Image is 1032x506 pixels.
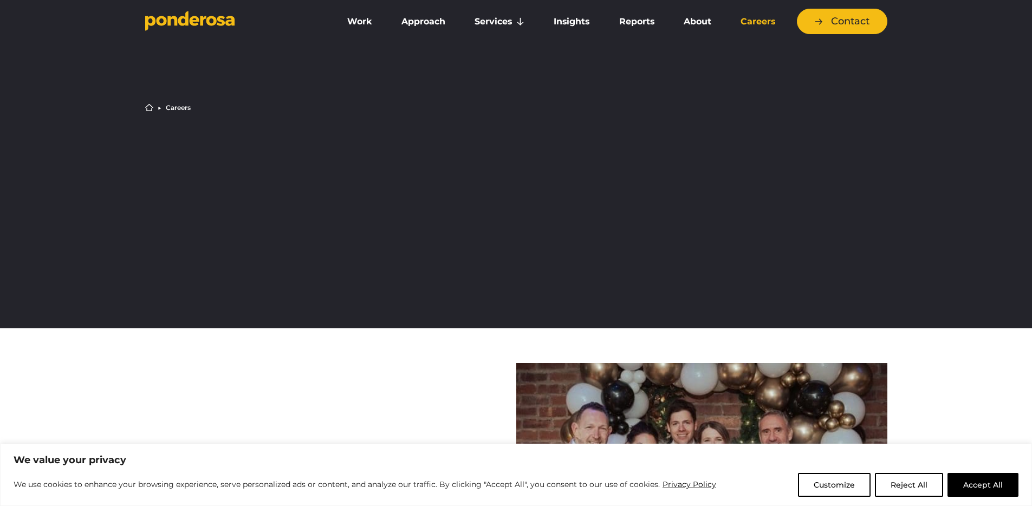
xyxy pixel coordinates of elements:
[166,105,191,111] li: Careers
[947,473,1018,497] button: Accept All
[14,478,717,491] p: We use cookies to enhance your browsing experience, serve personalized ads or content, and analyz...
[389,10,458,33] a: Approach
[335,10,385,33] a: Work
[541,10,602,33] a: Insights
[462,10,537,33] a: Services
[797,9,887,34] a: Contact
[728,10,788,33] a: Careers
[14,453,1018,466] p: We value your privacy
[158,105,161,111] li: ▶︎
[662,478,717,491] a: Privacy Policy
[875,473,943,497] button: Reject All
[671,10,724,33] a: About
[607,10,667,33] a: Reports
[145,11,319,33] a: Go to homepage
[145,103,153,112] a: Home
[798,473,871,497] button: Customize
